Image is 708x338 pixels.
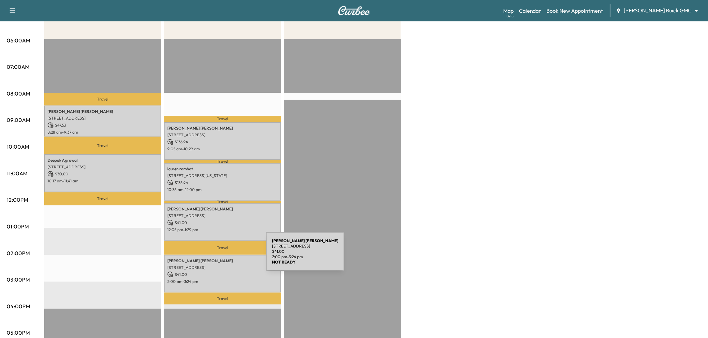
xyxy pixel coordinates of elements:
p: 2:00 pm - 3:24 pm [272,254,338,260]
p: Travel [164,160,281,163]
p: $ 136.94 [167,139,278,145]
p: 09:00AM [7,116,30,124]
p: $ 136.94 [167,180,278,186]
p: [STREET_ADDRESS] [167,132,278,138]
p: $ 47.53 [48,122,158,128]
p: [STREET_ADDRESS] [48,116,158,121]
p: lauren rambat [167,166,278,172]
p: 11:00AM [7,169,27,177]
p: [STREET_ADDRESS] [48,164,158,170]
p: [STREET_ADDRESS] [167,213,278,218]
b: [PERSON_NAME] [PERSON_NAME] [272,238,338,243]
p: Deepak Agrawal [48,158,158,163]
p: [PERSON_NAME] [PERSON_NAME] [167,126,278,131]
p: 10:00AM [7,143,29,151]
p: 10:36 am - 12:00 pm [167,187,278,192]
p: 08:00AM [7,90,30,98]
p: 10:17 am - 11:41 am [48,178,158,184]
span: [PERSON_NAME] Buick GMC [624,7,692,14]
p: 8:28 am - 9:37 am [48,130,158,135]
p: 12:00PM [7,196,28,204]
p: Travel [44,93,161,106]
p: Travel [44,137,161,155]
p: 2:00 pm - 3:24 pm [167,279,278,284]
p: [STREET_ADDRESS] [167,265,278,270]
a: MapBeta [503,7,514,15]
p: 12:05 pm - 1:29 pm [167,227,278,232]
p: Travel [164,293,281,305]
p: 03:00PM [7,276,30,284]
p: [PERSON_NAME] [PERSON_NAME] [167,258,278,264]
p: Travel [164,201,281,203]
p: $ 41.00 [167,272,278,278]
p: 01:00PM [7,222,29,230]
p: 06:00AM [7,36,30,44]
p: Travel [164,241,281,255]
p: [STREET_ADDRESS][US_STATE] [167,173,278,178]
p: Travel [164,116,281,122]
p: 07:00AM [7,63,29,71]
div: Beta [507,14,514,19]
img: Curbee Logo [338,6,370,15]
p: [STREET_ADDRESS] [272,243,338,249]
a: Calendar [519,7,541,15]
p: [PERSON_NAME] [PERSON_NAME] [48,109,158,114]
p: $ 41.00 [272,249,338,254]
p: 02:00PM [7,249,30,257]
p: 05:00PM [7,329,30,337]
a: Book New Appointment [547,7,603,15]
p: $ 41.00 [167,220,278,226]
p: 9:05 am - 10:29 am [167,146,278,152]
p: 04:00PM [7,302,30,310]
p: Travel [44,192,161,205]
p: $ 30.00 [48,171,158,177]
b: NOT READY [272,260,295,265]
p: [PERSON_NAME] [PERSON_NAME] [167,206,278,212]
